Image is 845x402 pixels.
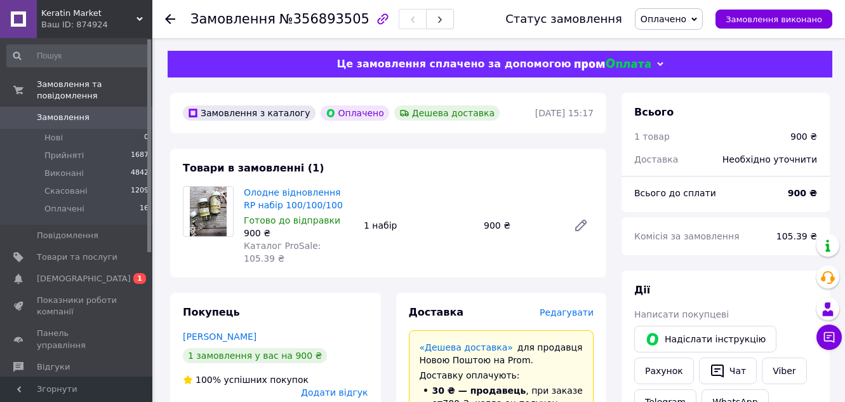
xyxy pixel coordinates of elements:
[634,326,776,352] button: Надіслати інструкцію
[715,145,825,173] div: Необхідно уточнити
[634,106,674,118] span: Всього
[420,369,583,382] div: Доставку оплачують:
[190,187,227,236] img: Олодне відновлення RP набір 100/100/100
[776,231,817,241] span: 105.39 ₴
[144,132,149,144] span: 0
[131,150,149,161] span: 1687
[634,188,716,198] span: Всього до сплати
[183,348,327,363] div: 1 замовлення у вас на 900 ₴
[641,14,686,24] span: Оплачено
[183,162,324,174] span: Товари в замовленні (1)
[726,15,822,24] span: Замовлення виконано
[37,328,117,351] span: Панель управління
[244,241,321,264] span: Каталог ProSale: 105.39 ₴
[359,217,479,234] div: 1 набір
[6,44,150,67] input: Пошук
[762,358,806,384] a: Viber
[165,13,175,25] div: Повернутися назад
[420,341,583,366] div: для продавця Новою Поштою на Prom.
[183,373,309,386] div: успішних покупок
[301,387,368,398] span: Додати відгук
[131,185,149,197] span: 1209
[41,19,152,30] div: Ваш ID: 874924
[244,215,340,225] span: Готово до відправки
[131,168,149,179] span: 4842
[790,130,817,143] div: 900 ₴
[409,306,464,318] span: Доставка
[44,203,84,215] span: Оплачені
[183,105,316,121] div: Замовлення з каталогу
[279,11,369,27] span: №356893505
[140,203,149,215] span: 16
[321,105,389,121] div: Оплачено
[540,307,594,318] span: Редагувати
[575,58,651,70] img: evopay logo
[183,332,256,342] a: [PERSON_NAME]
[44,132,63,144] span: Нові
[634,358,694,384] button: Рахунок
[505,13,622,25] div: Статус замовлення
[634,284,650,296] span: Дії
[44,185,88,197] span: Скасовані
[634,309,729,319] span: Написати покупцеві
[568,213,594,238] a: Редагувати
[394,105,500,121] div: Дешева доставка
[183,306,240,318] span: Покупець
[190,11,276,27] span: Замовлення
[634,154,678,164] span: Доставка
[420,342,513,352] a: «Дешева доставка»
[788,188,817,198] b: 900 ₴
[479,217,563,234] div: 900 ₴
[37,251,117,263] span: Товари та послуги
[816,325,842,350] button: Чат з покупцем
[634,131,670,142] span: 1 товар
[715,10,832,29] button: Замовлення виконано
[244,187,343,210] a: Олодне відновлення RP набір 100/100/100
[37,79,152,102] span: Замовлення та повідомлення
[37,361,70,373] span: Відгуки
[37,295,117,318] span: Показники роботи компанії
[336,58,571,70] span: Це замовлення сплачено за допомогою
[196,375,221,385] span: 100%
[133,273,146,284] span: 1
[41,8,136,19] span: Keratin Market
[535,108,594,118] time: [DATE] 15:17
[699,358,757,384] button: Чат
[37,273,131,285] span: [DEMOGRAPHIC_DATA]
[432,385,526,396] span: 30 ₴ — продавець
[44,168,84,179] span: Виконані
[244,227,354,239] div: 900 ₴
[37,112,90,123] span: Замовлення
[37,230,98,241] span: Повідомлення
[634,231,740,241] span: Комісія за замовлення
[44,150,84,161] span: Прийняті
